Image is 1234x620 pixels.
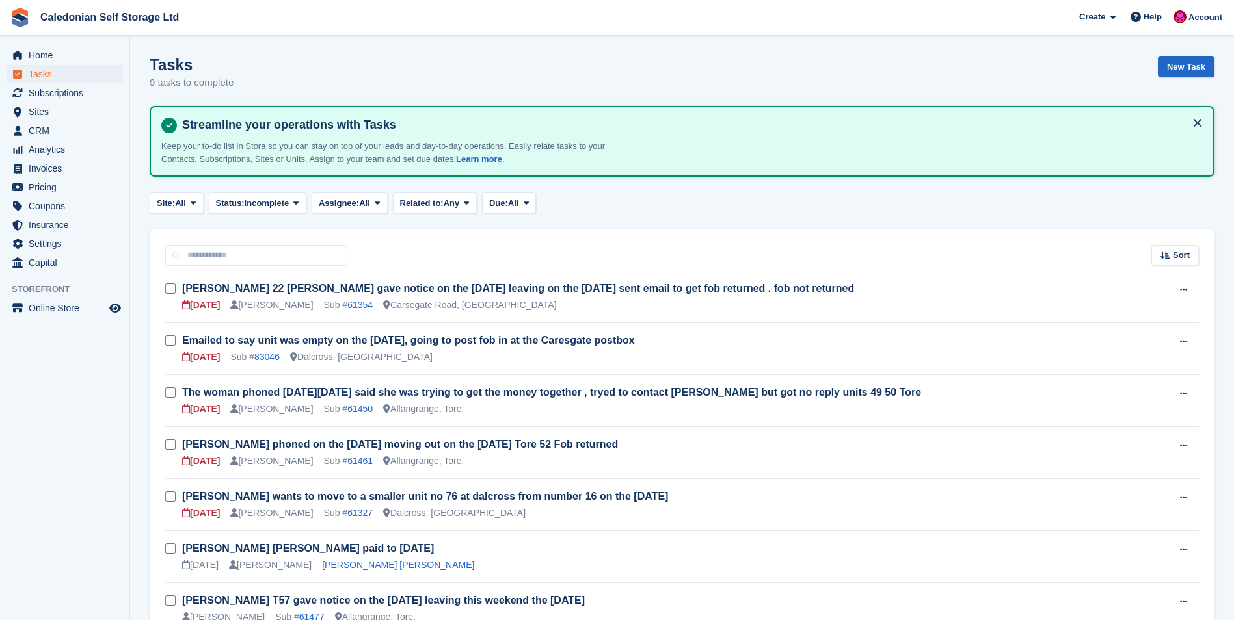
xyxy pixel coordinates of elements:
[216,197,245,210] span: Status:
[29,65,107,83] span: Tasks
[29,253,107,272] span: Capital
[359,197,370,210] span: All
[29,299,107,317] span: Online Store
[12,283,129,296] span: Storefront
[383,298,556,312] div: Carsegate Road, [GEOGRAPHIC_DATA]
[229,558,312,572] div: [PERSON_NAME]
[324,298,373,312] div: Sub #
[7,140,123,159] a: menu
[29,159,107,177] span: Invoices
[230,298,313,312] div: [PERSON_NAME]
[182,350,220,364] div: [DATE]
[482,192,536,214] button: Due: All
[230,402,313,416] div: [PERSON_NAME]
[7,46,123,64] a: menu
[29,103,107,121] span: Sites
[347,300,373,310] a: 61354
[29,216,107,234] span: Insurance
[29,197,107,215] span: Coupons
[1158,56,1214,77] a: New Task
[7,216,123,234] a: menu
[7,65,123,83] a: menu
[182,298,220,312] div: [DATE]
[182,439,618,450] a: [PERSON_NAME] phoned on the [DATE] moving out on the [DATE] Tore 52 Fob returned
[230,454,313,468] div: [PERSON_NAME]
[290,350,433,364] div: Dalcross, [GEOGRAPHIC_DATA]
[230,350,280,364] div: Sub #
[7,178,123,196] a: menu
[182,595,585,606] a: [PERSON_NAME] T57 gave notice on the [DATE] leaving this weekend the [DATE]
[1144,10,1162,23] span: Help
[7,253,123,272] a: menu
[444,197,460,210] span: Any
[182,402,220,416] div: [DATE]
[383,506,526,520] div: Dalcross, [GEOGRAPHIC_DATA]
[1174,10,1187,23] img: Donald Mathieson
[175,197,186,210] span: All
[1079,10,1105,23] span: Create
[7,235,123,253] a: menu
[347,456,373,466] a: 61461
[182,454,220,468] div: [DATE]
[157,197,175,210] span: Site:
[29,122,107,140] span: CRM
[324,506,373,520] div: Sub #
[456,154,502,164] a: Learn more
[161,140,617,165] p: Keep your to-do list in Stora so you can stay on top of your leads and day-to-day operations. Eas...
[383,454,464,468] div: Allangrange, Tore.
[508,197,519,210] span: All
[182,335,635,346] a: Emailed to say unit was empty on the [DATE], going to post fob in at the Caresgate postbox
[182,543,434,554] a: [PERSON_NAME] [PERSON_NAME] paid to [DATE]
[150,56,234,73] h1: Tasks
[35,6,184,28] a: Caledonian Self Storage Ltd
[319,197,359,210] span: Assignee:
[29,84,107,102] span: Subscriptions
[7,103,123,121] a: menu
[489,197,508,210] span: Due:
[312,192,388,214] button: Assignee: All
[209,192,306,214] button: Status: Incomplete
[10,8,30,27] img: stora-icon-8386f47178a22dfd0bd8f6a31ec36ba5ce8667c1dd55bd0f319d3a0aa187defe.svg
[29,235,107,253] span: Settings
[150,192,204,214] button: Site: All
[177,118,1203,133] h4: Streamline your operations with Tasks
[1173,249,1190,262] span: Sort
[29,178,107,196] span: Pricing
[7,84,123,102] a: menu
[182,491,668,502] a: [PERSON_NAME] wants to move to a smaller unit no 76 at dalcross from number 16 on the [DATE]
[1188,11,1222,24] span: Account
[182,387,921,398] a: The woman phoned [DATE][DATE] said she was trying to get the money together , tryed to contact [P...
[7,159,123,177] a: menu
[347,508,373,518] a: 61327
[182,558,219,572] div: [DATE]
[29,46,107,64] span: Home
[347,404,373,414] a: 61450
[254,352,280,362] a: 83046
[7,122,123,140] a: menu
[150,75,234,90] p: 9 tasks to complete
[400,197,444,210] span: Related to:
[393,192,477,214] button: Related to: Any
[7,197,123,215] a: menu
[322,560,474,570] a: [PERSON_NAME] [PERSON_NAME]
[182,506,220,520] div: [DATE]
[230,506,313,520] div: [PERSON_NAME]
[324,454,373,468] div: Sub #
[107,300,123,316] a: Preview store
[182,283,854,294] a: [PERSON_NAME] 22 [PERSON_NAME] gave notice on the [DATE] leaving on the [DATE] sent email to get ...
[7,299,123,317] a: menu
[383,402,464,416] div: Allangrange, Tore.
[245,197,289,210] span: Incomplete
[29,140,107,159] span: Analytics
[324,402,373,416] div: Sub #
